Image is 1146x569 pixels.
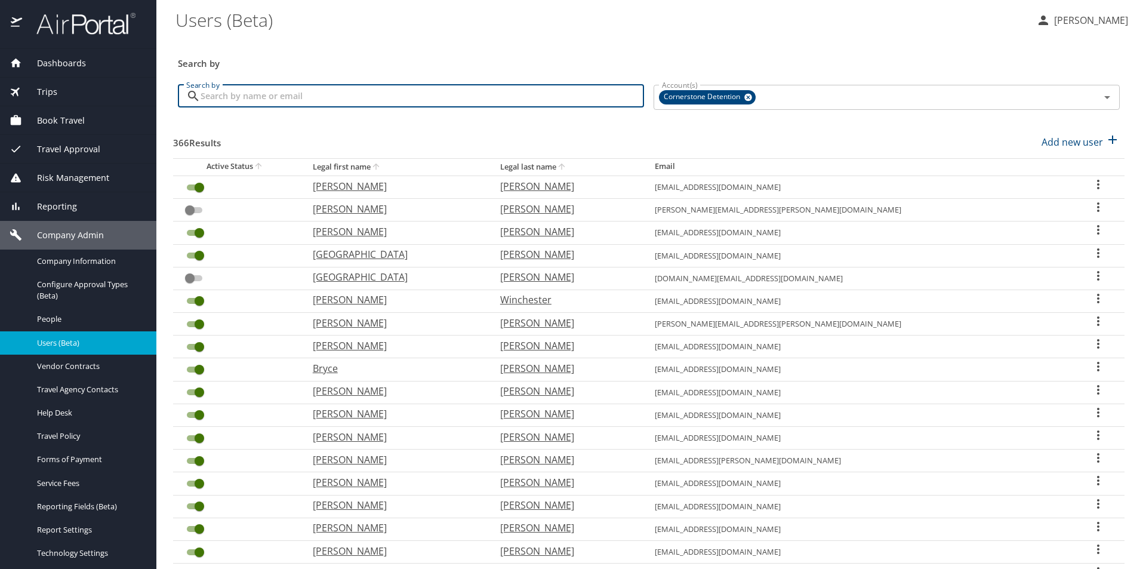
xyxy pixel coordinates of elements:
[313,453,476,467] p: [PERSON_NAME]
[37,313,142,325] span: People
[313,339,476,353] p: [PERSON_NAME]
[500,224,631,239] p: [PERSON_NAME]
[645,540,1072,563] td: [EMAIL_ADDRESS][DOMAIN_NAME]
[23,12,135,35] img: airportal-logo.png
[645,518,1072,540] td: [EMAIL_ADDRESS][DOMAIN_NAME]
[313,361,476,376] p: Bryce
[500,270,631,284] p: [PERSON_NAME]
[1037,129,1125,155] button: Add new user
[645,495,1072,518] td: [EMAIL_ADDRESS][DOMAIN_NAME]
[500,498,631,512] p: [PERSON_NAME]
[37,430,142,442] span: Travel Policy
[1042,135,1103,149] p: Add new user
[37,256,142,267] span: Company Information
[22,200,77,213] span: Reporting
[500,521,631,535] p: [PERSON_NAME]
[313,224,476,239] p: [PERSON_NAME]
[37,361,142,372] span: Vendor Contracts
[37,407,142,419] span: Help Desk
[500,475,631,490] p: [PERSON_NAME]
[645,290,1072,312] td: [EMAIL_ADDRESS][DOMAIN_NAME]
[37,337,142,349] span: Users (Beta)
[659,90,756,104] div: Cornerstone Detention
[500,339,631,353] p: [PERSON_NAME]
[173,158,303,176] th: Active Status
[37,548,142,559] span: Technology Settings
[645,472,1072,495] td: [EMAIL_ADDRESS][DOMAIN_NAME]
[500,293,631,307] p: Winchester
[500,544,631,558] p: [PERSON_NAME]
[37,501,142,512] span: Reporting Fields (Beta)
[313,544,476,558] p: [PERSON_NAME]
[500,430,631,444] p: [PERSON_NAME]
[645,358,1072,381] td: [EMAIL_ADDRESS][DOMAIN_NAME]
[1099,89,1116,106] button: Open
[303,158,491,176] th: Legal first name
[22,171,109,184] span: Risk Management
[313,475,476,490] p: [PERSON_NAME]
[645,313,1072,336] td: [PERSON_NAME][EMAIL_ADDRESS][PERSON_NAME][DOMAIN_NAME]
[645,381,1072,404] td: [EMAIL_ADDRESS][DOMAIN_NAME]
[313,498,476,512] p: [PERSON_NAME]
[491,158,645,176] th: Legal last name
[313,270,476,284] p: [GEOGRAPHIC_DATA]
[645,427,1072,450] td: [EMAIL_ADDRESS][DOMAIN_NAME]
[22,143,100,156] span: Travel Approval
[1031,10,1133,31] button: [PERSON_NAME]
[253,161,265,173] button: sort
[22,85,57,99] span: Trips
[645,199,1072,222] td: [PERSON_NAME][EMAIL_ADDRESS][PERSON_NAME][DOMAIN_NAME]
[37,384,142,395] span: Travel Agency Contacts
[645,158,1072,176] th: Email
[313,384,476,398] p: [PERSON_NAME]
[313,247,476,262] p: [GEOGRAPHIC_DATA]
[645,176,1072,198] td: [EMAIL_ADDRESS][DOMAIN_NAME]
[313,521,476,535] p: [PERSON_NAME]
[173,129,221,150] h3: 366 Results
[500,202,631,216] p: [PERSON_NAME]
[645,244,1072,267] td: [EMAIL_ADDRESS][DOMAIN_NAME]
[37,524,142,536] span: Report Settings
[313,179,476,193] p: [PERSON_NAME]
[201,85,644,107] input: Search by name or email
[22,114,85,127] span: Book Travel
[178,50,1120,70] h3: Search by
[313,407,476,421] p: [PERSON_NAME]
[645,404,1072,426] td: [EMAIL_ADDRESS][DOMAIN_NAME]
[11,12,23,35] img: icon-airportal.png
[500,247,631,262] p: [PERSON_NAME]
[659,91,747,103] span: Cornerstone Detention
[313,430,476,444] p: [PERSON_NAME]
[1050,13,1128,27] p: [PERSON_NAME]
[37,478,142,489] span: Service Fees
[645,336,1072,358] td: [EMAIL_ADDRESS][DOMAIN_NAME]
[500,316,631,330] p: [PERSON_NAME]
[500,453,631,467] p: [PERSON_NAME]
[313,316,476,330] p: [PERSON_NAME]
[37,279,142,302] span: Configure Approval Types (Beta)
[22,57,86,70] span: Dashboards
[645,450,1072,472] td: [EMAIL_ADDRESS][PERSON_NAME][DOMAIN_NAME]
[645,222,1072,244] td: [EMAIL_ADDRESS][DOMAIN_NAME]
[175,1,1027,38] h1: Users (Beta)
[371,162,383,173] button: sort
[500,361,631,376] p: [PERSON_NAME]
[500,179,631,193] p: [PERSON_NAME]
[313,202,476,216] p: [PERSON_NAME]
[37,454,142,465] span: Forms of Payment
[645,267,1072,290] td: [DOMAIN_NAME][EMAIL_ADDRESS][DOMAIN_NAME]
[22,229,104,242] span: Company Admin
[556,162,568,173] button: sort
[313,293,476,307] p: [PERSON_NAME]
[500,407,631,421] p: [PERSON_NAME]
[500,384,631,398] p: [PERSON_NAME]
